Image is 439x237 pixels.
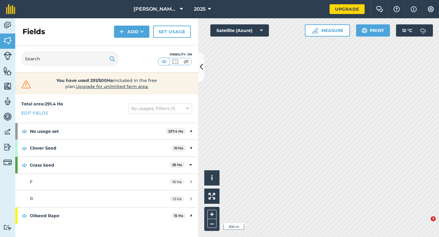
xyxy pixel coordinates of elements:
span: 3 [431,216,436,221]
span: 13 Ha [170,196,184,201]
img: svg+xml;base64,PD94bWwgdmVyc2lvbj0iMS4wIiBlbmNvZGluZz0idXRmLTgiPz4KPCEtLSBHZW5lcmF0b3I6IEFkb2JlIE... [3,21,12,30]
div: Visibility: On [158,52,192,57]
div: Grass Seed29 Ha [15,157,198,173]
strong: 237.4 Ha [168,129,183,133]
img: A cog icon [427,6,434,12]
a: F16 Ha [15,174,198,190]
img: fieldmargin Logo [6,4,15,14]
img: svg+xml;base64,PHN2ZyB4bWxucz0iaHR0cDovL3d3dy53My5vcmcvMjAwMC9zdmciIHdpZHRoPSI1MCIgaGVpZ2h0PSI0MC... [160,58,168,65]
img: svg+xml;base64,PD94bWwgdmVyc2lvbj0iMS4wIiBlbmNvZGluZz0idXRmLTgiPz4KPCEtLSBHZW5lcmF0b3I6IEFkb2JlIE... [3,225,12,230]
img: Ruler icon [312,27,318,34]
img: svg+xml;base64,PHN2ZyB4bWxucz0iaHR0cDovL3d3dy53My5vcmcvMjAwMC9zdmciIHdpZHRoPSI1MCIgaGVpZ2h0PSI0MC... [182,58,190,65]
iframe: Intercom live chat [418,216,433,231]
img: svg+xml;base64,PHN2ZyB4bWxucz0iaHR0cDovL3d3dy53My5vcmcvMjAwMC9zdmciIHdpZHRoPSIxOSIgaGVpZ2h0PSIyNC... [362,27,367,34]
img: svg+xml;base64,PHN2ZyB4bWxucz0iaHR0cDovL3d3dy53My5vcmcvMjAwMC9zdmciIHdpZHRoPSIxNyIgaGVpZ2h0PSIxNy... [411,5,417,13]
span: i [211,174,213,182]
span: 12 ° C [402,24,412,37]
span: included in the free plan . [42,77,172,90]
a: Set usage [153,26,191,38]
img: svg+xml;base64,PHN2ZyB4bWxucz0iaHR0cDovL3d3dy53My5vcmcvMjAwMC9zdmciIHdpZHRoPSI1NiIgaGVpZ2h0PSI2MC... [3,82,12,91]
img: svg+xml;base64,PHN2ZyB4bWxucz0iaHR0cDovL3d3dy53My5vcmcvMjAwMC9zdmciIHdpZHRoPSIxOSIgaGVpZ2h0PSIyNC... [109,55,115,62]
img: A question mark icon [393,6,400,12]
img: svg+xml;base64,PHN2ZyB4bWxucz0iaHR0cDovL3d3dy53My5vcmcvMjAwMC9zdmciIHdpZHRoPSI1NiIgaGVpZ2h0PSI2MC... [3,66,12,76]
button: – [207,219,216,228]
img: Four arrows, one pointing top left, one top right, one bottom right and the last bottom left [209,193,215,200]
span: F [30,179,33,185]
span: Upgrade for unlimited farm area. [76,84,148,89]
button: Satellite (Azure) [210,24,269,37]
strong: 10 Ha [174,146,183,150]
strong: 29 Ha [172,163,182,167]
span: 16 Ha [170,179,184,184]
a: Upgrade [330,4,365,14]
a: You have used 291/500Haincluded in the free plan.Upgrade for unlimited farm area. [20,77,193,90]
img: svg+xml;base64,PD94bWwgdmVyc2lvbj0iMS4wIiBlbmNvZGluZz0idXRmLTgiPz4KPCEtLSBHZW5lcmF0b3I6IEFkb2JlIE... [3,112,12,121]
img: svg+xml;base64,PHN2ZyB4bWxucz0iaHR0cDovL3d3dy53My5vcmcvMjAwMC9zdmciIHdpZHRoPSI1NiIgaGVpZ2h0PSI2MC... [3,36,12,45]
strong: 15 Ha [174,214,183,218]
img: svg+xml;base64,PD94bWwgdmVyc2lvbj0iMS4wIiBlbmNvZGluZz0idXRmLTgiPz4KPCEtLSBHZW5lcmF0b3I6IEFkb2JlIE... [3,127,12,136]
strong: Clover Seed [30,140,171,156]
img: svg+xml;base64,PHN2ZyB4bWxucz0iaHR0cDovL3d3dy53My5vcmcvMjAwMC9zdmciIHdpZHRoPSIxOCIgaGVpZ2h0PSIyNC... [22,145,27,152]
img: svg+xml;base64,PD94bWwgdmVyc2lvbj0iMS4wIiBlbmNvZGluZz0idXRmLTgiPz4KPCEtLSBHZW5lcmF0b3I6IEFkb2JlIE... [3,143,12,152]
strong: Grass Seed [30,157,170,173]
img: svg+xml;base64,PHN2ZyB4bWxucz0iaHR0cDovL3d3dy53My5vcmcvMjAwMC9zdmciIHdpZHRoPSIxOCIgaGVpZ2h0PSIyNC... [22,161,27,169]
div: Oilseed Rape15 Ha [15,207,198,224]
button: Print [356,24,390,37]
strong: No usage set [30,123,166,140]
strong: You have used 291/500Ha [56,78,113,83]
span: 2025 [194,5,205,13]
img: svg+xml;base64,PD94bWwgdmVyc2lvbj0iMS4wIiBlbmNvZGluZz0idXRmLTgiPz4KPCEtLSBHZW5lcmF0b3I6IEFkb2JlIE... [3,97,12,106]
input: Search [21,51,119,66]
span: [PERSON_NAME] & Sons [134,5,177,13]
img: Two speech bubbles overlapping with the left bubble in the forefront [376,6,383,12]
img: svg+xml;base64,PD94bWwgdmVyc2lvbj0iMS4wIiBlbmNvZGluZz0idXRmLTgiPz4KPCEtLSBHZW5lcmF0b3I6IEFkb2JlIE... [3,158,12,167]
img: svg+xml;base64,PHN2ZyB4bWxucz0iaHR0cDovL3d3dy53My5vcmcvMjAwMC9zdmciIHdpZHRoPSIxOCIgaGVpZ2h0PSIyNC... [22,128,27,135]
button: + [207,210,216,219]
img: svg+xml;base64,PD94bWwgdmVyc2lvbj0iMS4wIiBlbmNvZGluZz0idXRmLTgiPz4KPCEtLSBHZW5lcmF0b3I6IEFkb2JlIE... [3,51,12,60]
a: R13 Ha [15,190,198,207]
strong: Total area : 291.4 Ha [21,101,63,107]
h2: Fields [23,27,45,37]
button: Add [114,26,149,38]
img: svg+xml;base64,PHN2ZyB4bWxucz0iaHR0cDovL3d3dy53My5vcmcvMjAwMC9zdmciIHdpZHRoPSIxNCIgaGVpZ2h0PSIyNC... [120,28,124,35]
div: Clover Seed10 Ha [15,140,198,156]
button: i [204,170,220,186]
img: svg+xml;base64,PHN2ZyB4bWxucz0iaHR0cDovL3d3dy53My5vcmcvMjAwMC9zdmciIHdpZHRoPSI1MCIgaGVpZ2h0PSI0MC... [171,58,179,65]
img: svg+xml;base64,PD94bWwgdmVyc2lvbj0iMS4wIiBlbmNvZGluZz0idXRmLTgiPz4KPCEtLSBHZW5lcmF0b3I6IEFkb2JlIE... [417,24,429,37]
button: Measure [305,24,350,37]
span: R [30,196,33,201]
a: Edit fields [21,110,48,116]
button: 12 °C [396,24,433,37]
img: svg+xml;base64,PHN2ZyB4bWxucz0iaHR0cDovL3d3dy53My5vcmcvMjAwMC9zdmciIHdpZHRoPSIzMiIgaGVpZ2h0PSIzMC... [20,80,32,89]
div: No usage set237.4 Ha [15,123,198,140]
button: By usages, Filters (1) [129,104,192,113]
img: svg+xml;base64,PHN2ZyB4bWxucz0iaHR0cDovL3d3dy53My5vcmcvMjAwMC9zdmciIHdpZHRoPSIxOCIgaGVpZ2h0PSIyNC... [22,212,27,219]
strong: Oilseed Rape [30,207,171,224]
